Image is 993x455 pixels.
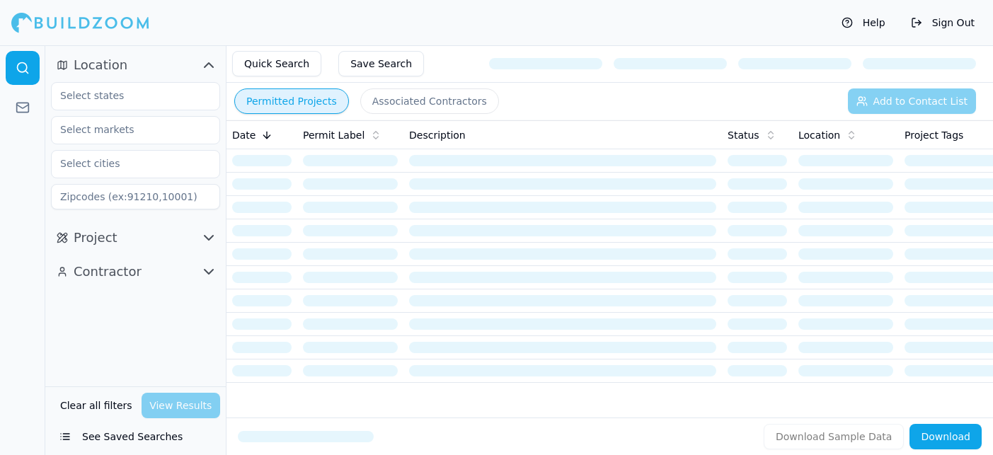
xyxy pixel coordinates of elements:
[74,228,117,248] span: Project
[338,51,424,76] button: Save Search
[360,88,499,114] button: Associated Contractors
[51,184,220,209] input: Zipcodes (ex:91210,10001)
[52,151,202,176] input: Select cities
[303,128,365,142] span: Permit Label
[234,88,349,114] button: Permitted Projects
[232,51,321,76] button: Quick Search
[834,11,892,34] button: Help
[74,262,142,282] span: Contractor
[51,226,220,249] button: Project
[51,54,220,76] button: Location
[52,117,202,142] input: Select markets
[52,83,202,108] input: Select states
[798,128,840,142] span: Location
[51,424,220,449] button: See Saved Searches
[74,55,127,75] span: Location
[728,128,759,142] span: Status
[51,260,220,283] button: Contractor
[909,424,982,449] button: Download
[232,128,256,142] span: Date
[904,11,982,34] button: Sign Out
[409,128,466,142] span: Description
[905,128,963,142] span: Project Tags
[57,393,136,418] button: Clear all filters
